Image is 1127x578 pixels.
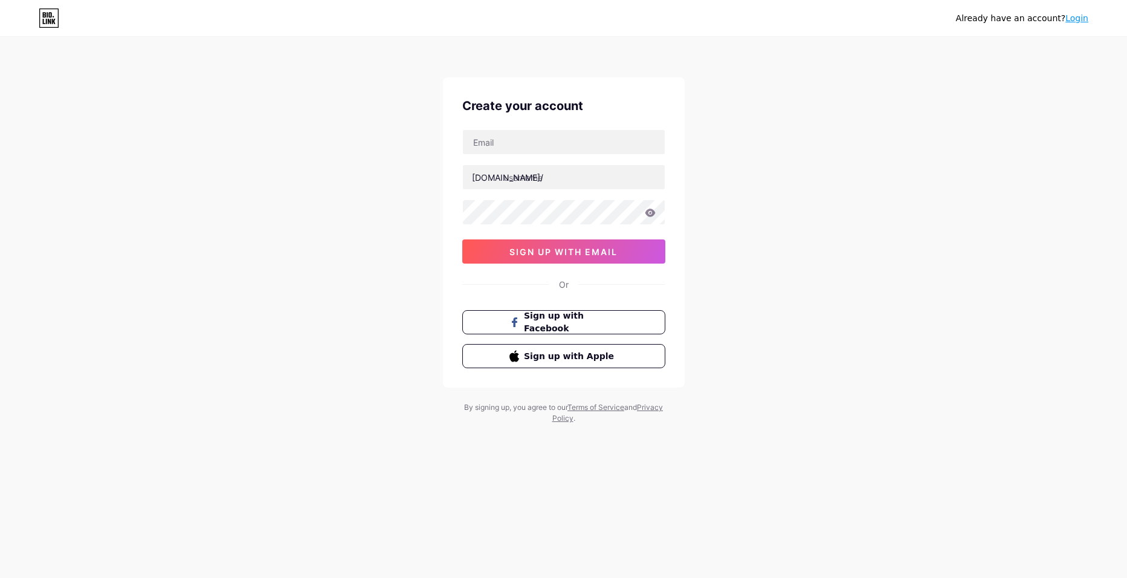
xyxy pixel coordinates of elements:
span: sign up with email [509,247,618,257]
div: [DOMAIN_NAME]/ [472,171,543,184]
button: sign up with email [462,239,665,264]
span: Sign up with Facebook [524,310,618,335]
div: Or [559,278,569,291]
button: Sign up with Facebook [462,310,665,334]
button: Sign up with Apple [462,344,665,368]
div: Create your account [462,97,665,115]
input: username [463,165,665,189]
div: By signing up, you agree to our and . [461,402,667,424]
a: Terms of Service [567,403,624,412]
span: Sign up with Apple [524,350,618,363]
div: Already have an account? [956,12,1088,25]
input: Email [463,130,665,154]
a: Login [1065,13,1088,23]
